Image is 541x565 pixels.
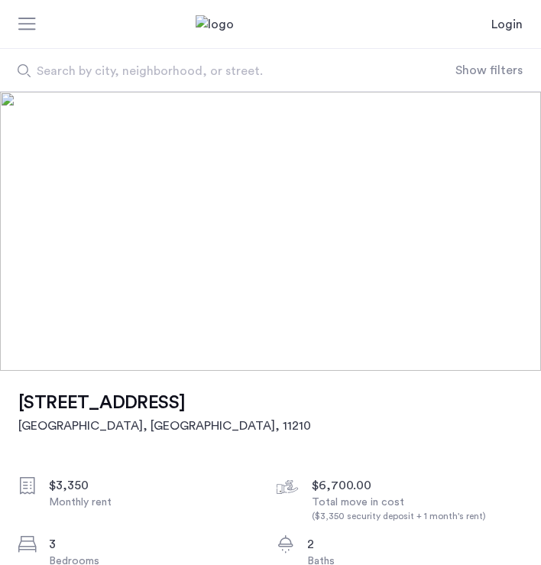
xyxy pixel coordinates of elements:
[312,495,527,523] div: Total move in cost
[18,389,311,417] h1: [STREET_ADDRESS]
[49,476,264,495] div: $3,350
[491,15,523,34] a: Login
[49,495,264,510] div: Monthly rent
[18,417,311,435] h2: [GEOGRAPHIC_DATA], [GEOGRAPHIC_DATA] , 11210
[18,389,311,435] a: [STREET_ADDRESS][GEOGRAPHIC_DATA], [GEOGRAPHIC_DATA], 11210
[312,510,527,523] div: ($3,350 security deposit + 1 month's rent)
[196,15,345,34] img: logo
[196,15,345,34] a: Cazamio Logo
[455,61,523,80] button: Show or hide filters
[312,476,527,495] div: $6,700.00
[37,62,401,80] span: Search by city, neighborhood, or street.
[49,535,264,554] div: 3
[307,535,523,554] div: 2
